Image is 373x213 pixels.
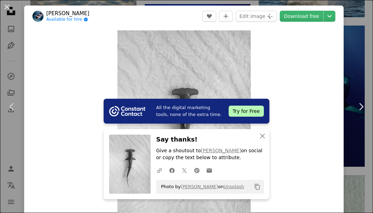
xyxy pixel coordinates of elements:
[178,163,191,177] a: Share on Twitter
[201,148,241,153] a: [PERSON_NAME]
[104,99,269,124] a: All the digital marketing tools, none of the extra time.Try for Free
[280,11,323,22] a: Download free
[202,11,216,22] button: Like
[157,181,244,192] span: Photo by on
[156,147,264,161] p: Give a shoutout to on social or copy the text below to attribute.
[229,106,264,117] div: Try for Free
[46,10,89,17] a: [PERSON_NAME]
[324,11,335,22] button: Choose download size
[223,184,244,189] a: Unsplash
[191,163,203,177] a: Share on Pinterest
[166,163,178,177] a: Share on Facebook
[236,11,277,22] button: Edit image
[349,74,373,140] a: Next
[32,11,44,22] img: Go to Michael Worden's profile
[46,17,89,22] a: Available for hire
[219,11,233,22] button: Add to Collection
[156,135,264,145] h3: Say thanks!
[251,181,263,193] button: Copy to clipboard
[181,184,218,189] a: [PERSON_NAME]
[109,106,145,116] img: file-1754318165549-24bf788d5b37
[203,163,216,177] a: Share over email
[156,104,223,118] span: All the digital marketing tools, none of the extra time.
